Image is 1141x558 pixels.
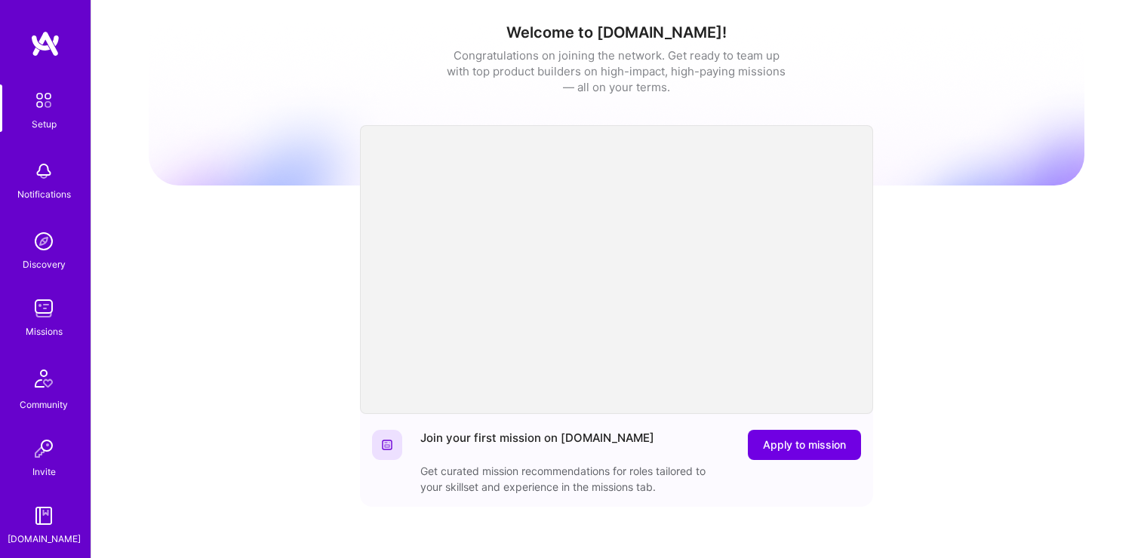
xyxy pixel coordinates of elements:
h1: Welcome to [DOMAIN_NAME]! [149,23,1084,41]
div: [DOMAIN_NAME] [8,531,81,547]
img: discovery [29,226,59,256]
div: Discovery [23,256,66,272]
img: setup [28,84,60,116]
img: Community [26,360,62,397]
img: teamwork [29,293,59,323]
div: Get curated mission recommendations for roles tailored to your skillset and experience in the mis... [420,463,722,495]
img: logo [30,30,60,57]
div: Setup [32,116,57,132]
img: Website [381,439,393,451]
span: Apply to mission [763,437,846,452]
div: Invite [32,464,56,480]
div: Missions [26,323,63,339]
img: Invite [29,434,59,464]
img: bell [29,156,59,186]
div: Community [20,397,68,412]
img: guide book [29,501,59,531]
button: Apply to mission [748,430,861,460]
div: Congratulations on joining the network. Get ready to team up with top product builders on high-im... [447,48,786,95]
div: Join your first mission on [DOMAIN_NAME] [420,430,654,460]
div: Notifications [17,186,71,202]
iframe: video [360,125,873,414]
